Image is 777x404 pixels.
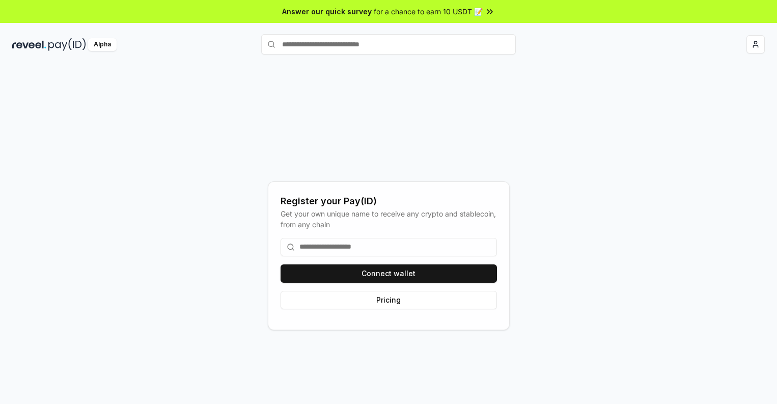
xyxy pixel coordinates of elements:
span: for a chance to earn 10 USDT 📝 [374,6,483,17]
button: Pricing [281,291,497,309]
img: reveel_dark [12,38,46,51]
div: Alpha [88,38,117,51]
img: pay_id [48,38,86,51]
button: Connect wallet [281,264,497,283]
div: Register your Pay(ID) [281,194,497,208]
div: Get your own unique name to receive any crypto and stablecoin, from any chain [281,208,497,230]
span: Answer our quick survey [282,6,372,17]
